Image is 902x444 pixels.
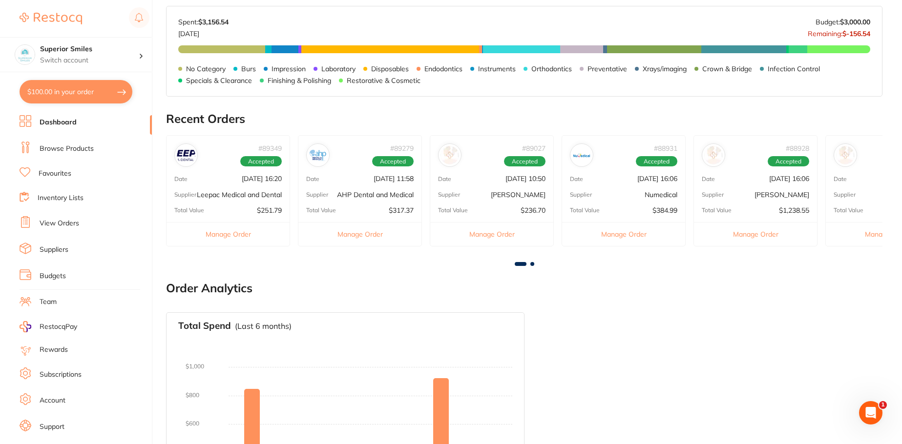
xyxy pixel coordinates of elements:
a: Budgets [40,271,66,281]
img: Henry Schein Halas [441,146,459,164]
p: Total Value [306,207,336,214]
p: $236.70 [521,206,545,214]
a: View Orders [40,219,79,228]
p: Total Value [702,207,732,214]
p: Date [174,176,188,182]
a: Account [40,396,65,405]
span: 1 [879,401,887,409]
span: Accepted [240,156,282,167]
p: Laboratory [321,65,356,73]
p: Date [570,176,583,182]
p: $317.37 [389,206,414,214]
img: Adam Dental [836,146,855,164]
a: Restocq Logo [20,7,82,30]
p: Xrays/imaging [643,65,687,73]
span: Accepted [636,156,677,167]
a: Rewards [40,345,68,355]
h4: Superior Smiles [40,44,139,54]
button: Manage Order [562,222,685,246]
p: # 88931 [654,144,677,152]
p: Preventative [587,65,627,73]
a: Favourites [39,169,71,179]
p: AHP Dental and Medical [337,191,414,199]
span: Accepted [768,156,809,167]
p: Leepac Medical and Dental [197,191,282,199]
p: No Category [186,65,226,73]
p: Specials & Clearance [186,77,252,84]
p: # 89027 [522,144,545,152]
p: Date [702,176,715,182]
button: Manage Order [430,222,553,246]
a: Team [40,297,57,307]
p: Crown & Bridge [702,65,752,73]
p: [DATE] 16:06 [637,175,677,182]
p: Infection Control [768,65,820,73]
p: [DATE] [178,26,229,38]
p: Restorative & Cosmetic [347,77,420,84]
a: Browse Products [40,144,94,154]
img: AHP Dental and Medical [309,146,327,164]
p: Date [438,176,451,182]
p: Supplier [834,191,856,198]
a: Dashboard [40,118,77,127]
span: RestocqPay [40,322,77,332]
p: (Last 6 months) [235,322,292,330]
p: Total Value [438,207,468,214]
p: $384.99 [652,206,677,214]
p: # 89349 [258,144,282,152]
img: Henry Schein Halas [704,146,723,164]
p: Date [306,176,319,182]
img: Numedical [572,146,591,164]
p: Burs [241,65,256,73]
img: Superior Smiles [15,45,35,64]
p: Supplier [174,191,196,198]
img: RestocqPay [20,321,31,332]
a: Suppliers [40,245,68,255]
a: RestocqPay [20,321,77,332]
p: Finishing & Polishing [268,77,331,84]
p: Numedical [645,191,677,199]
a: Inventory Lists [38,193,84,203]
h3: Total Spend [178,321,231,331]
p: [PERSON_NAME] [755,191,809,199]
p: Supplier [306,191,328,198]
strong: $3,156.54 [198,18,229,26]
h2: Order Analytics [166,282,882,295]
p: Total Value [834,207,863,214]
p: $1,238.55 [779,206,809,214]
p: [DATE] 11:58 [374,175,414,182]
p: $251.79 [257,206,282,214]
p: [DATE] 10:50 [505,175,545,182]
img: Restocq Logo [20,13,82,24]
a: Subscriptions [40,370,82,380]
p: [DATE] 16:06 [769,175,809,182]
span: Accepted [372,156,414,167]
img: Leepac Medical and Dental [177,146,195,164]
a: Support [40,422,64,432]
p: Instruments [478,65,516,73]
p: Supplier [702,191,724,198]
p: Orthodontics [531,65,572,73]
iframe: Intercom live chat [859,401,882,424]
p: Impression [272,65,306,73]
button: Manage Order [298,222,421,246]
p: Total Value [174,207,204,214]
p: Total Value [570,207,600,214]
strong: $3,000.00 [840,18,870,26]
p: # 88928 [786,144,809,152]
button: Manage Order [694,222,817,246]
p: Supplier [438,191,460,198]
p: Disposables [371,65,409,73]
p: [DATE] 16:20 [242,175,282,182]
button: $100.00 in your order [20,80,132,103]
p: # 89279 [390,144,414,152]
strong: $-156.54 [842,29,870,38]
p: Date [834,176,847,182]
h2: Recent Orders [166,112,882,126]
p: Endodontics [424,65,462,73]
span: Accepted [504,156,545,167]
p: Spent: [178,18,229,26]
p: Supplier [570,191,592,198]
p: Remaining: [808,26,870,38]
p: [PERSON_NAME] [491,191,545,199]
